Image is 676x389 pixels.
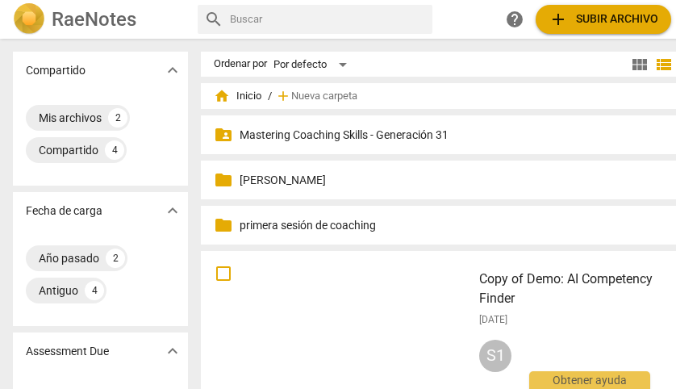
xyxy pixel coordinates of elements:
span: view_list [654,55,674,74]
div: Por defecto [273,52,353,77]
p: Assessment Due [26,343,109,360]
div: 2 [106,249,125,268]
span: Nueva carpeta [291,90,357,102]
button: Cuadrícula [628,52,652,77]
span: view_module [630,55,649,74]
div: 4 [105,140,124,160]
span: add [549,10,568,29]
div: 4 [85,281,104,300]
span: / [268,90,272,102]
button: Subir [536,5,671,34]
span: Inicio [214,88,261,104]
div: Ordenar por [214,58,267,70]
h2: RaeNotes [52,8,136,31]
div: Obtener ayuda [529,371,650,389]
span: help [505,10,524,29]
span: folder_shared [214,125,233,144]
img: Logo [13,3,45,36]
input: Buscar [230,6,426,32]
span: [DATE] [479,313,507,327]
p: Fecha de carga [26,203,102,220]
div: Compartido [39,142,98,158]
button: Mostrar más [161,199,185,223]
p: Compartido [26,62,86,79]
div: Antiguo [39,282,78,299]
span: folder [214,170,233,190]
span: expand_more [163,201,182,220]
span: Subir archivo [549,10,658,29]
div: 2 [108,108,127,128]
div: Año pasado [39,250,99,266]
span: expand_more [163,61,182,80]
button: Mostrar más [161,339,185,363]
div: S1 [479,340,511,372]
span: folder [214,215,233,235]
span: add [275,88,291,104]
span: home [214,88,230,104]
a: LogoRaeNotes [13,3,185,36]
button: Lista [652,52,676,77]
span: expand_more [163,341,182,361]
span: search [204,10,223,29]
div: Mis archivos [39,110,102,126]
button: Mostrar más [161,58,185,82]
a: Obtener ayuda [500,5,529,34]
